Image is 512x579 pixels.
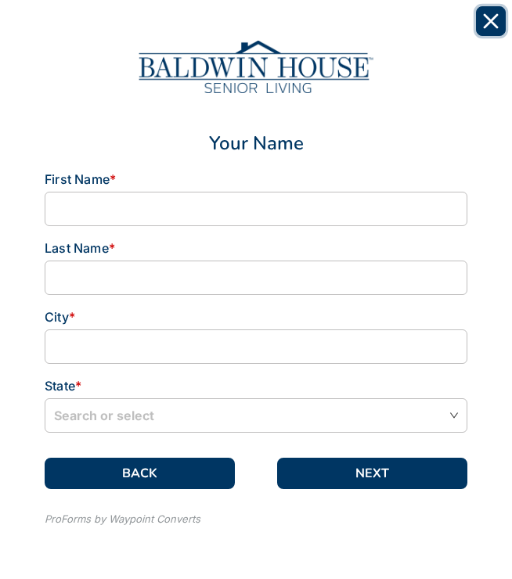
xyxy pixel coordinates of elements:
[476,6,506,36] button: Close
[45,512,200,527] div: ProForms by Waypoint Converts
[45,240,109,256] span: Last Name
[45,378,75,394] span: State
[139,41,373,93] img: 387f1e3c-723a-4034-a9ec-02384abac48c.jpeg
[45,309,69,325] span: City
[45,171,110,187] span: First Name
[45,129,467,157] div: Your Name
[277,458,467,489] button: NEXT
[45,458,235,489] button: BACK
